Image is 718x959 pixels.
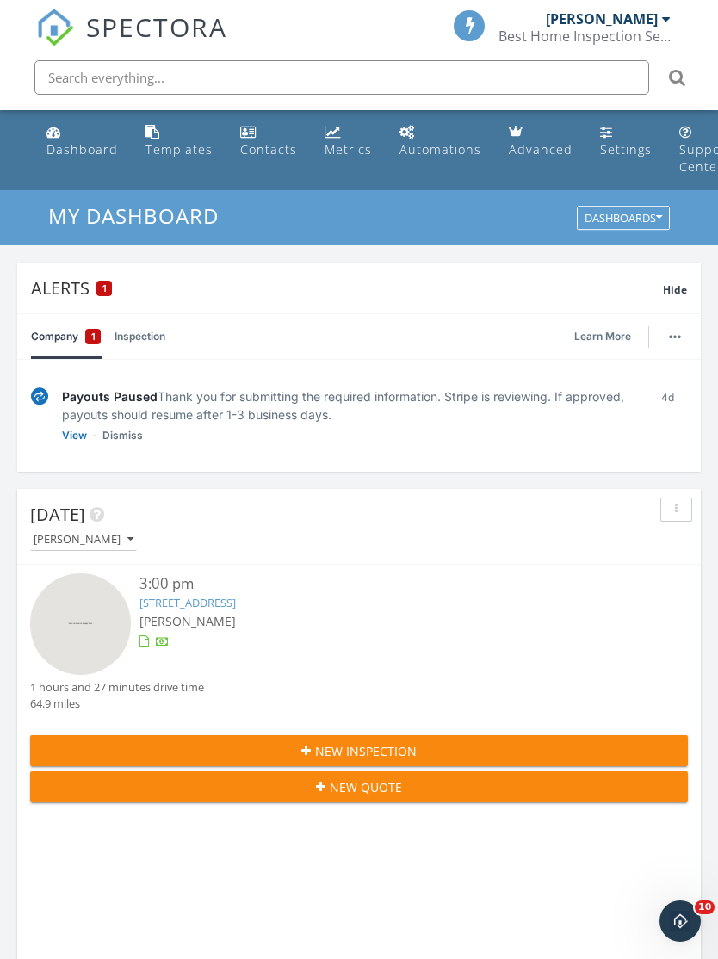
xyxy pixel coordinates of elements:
[34,534,133,546] div: [PERSON_NAME]
[574,328,641,345] a: Learn More
[34,60,649,95] input: Search everything...
[139,595,236,610] a: [STREET_ADDRESS]
[669,335,681,338] img: ellipsis-632cfdd7c38ec3a7d453.svg
[585,213,662,225] div: Dashboards
[62,427,87,444] a: View
[139,117,220,166] a: Templates
[233,117,304,166] a: Contacts
[36,9,74,46] img: The Best Home Inspection Software - Spectora
[115,314,165,359] a: Inspection
[399,141,481,158] div: Automations
[325,141,372,158] div: Metrics
[139,573,633,595] div: 3:00 pm
[145,141,213,158] div: Templates
[86,9,227,45] span: SPECTORA
[102,427,143,444] a: Dismiss
[659,900,701,942] iframe: Intercom live chat
[648,387,687,444] div: 4d
[330,778,402,796] span: New Quote
[30,696,204,712] div: 64.9 miles
[502,117,579,166] a: Advanced
[31,314,101,359] a: Company
[498,28,671,45] div: Best Home Inspection Services
[593,117,659,166] a: Settings
[600,141,652,158] div: Settings
[318,117,379,166] a: Metrics
[40,117,125,166] a: Dashboard
[139,613,236,629] span: [PERSON_NAME]
[48,201,219,230] span: My Dashboard
[30,529,137,552] button: [PERSON_NAME]
[62,387,634,424] div: Thank you for submitting the required information. Stripe is reviewing. If approved, payouts shou...
[91,328,96,345] span: 1
[695,900,715,914] span: 10
[30,573,688,712] a: 3:00 pm [STREET_ADDRESS] [PERSON_NAME] 1 hours and 27 minutes drive time 64.9 miles
[663,282,687,297] span: Hide
[46,141,118,158] div: Dashboard
[31,387,48,405] img: under-review-2fe708636b114a7f4b8d.svg
[546,10,658,28] div: [PERSON_NAME]
[30,503,85,526] span: [DATE]
[62,389,158,404] span: Payouts Paused
[315,742,417,760] span: New Inspection
[577,207,670,231] button: Dashboards
[36,23,227,59] a: SPECTORA
[393,117,488,166] a: Automations (Basic)
[31,276,663,300] div: Alerts
[30,573,131,674] img: streetview
[30,735,688,766] button: New Inspection
[30,679,204,696] div: 1 hours and 27 minutes drive time
[509,141,573,158] div: Advanced
[102,282,107,294] span: 1
[240,141,297,158] div: Contacts
[30,771,688,802] button: New Quote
